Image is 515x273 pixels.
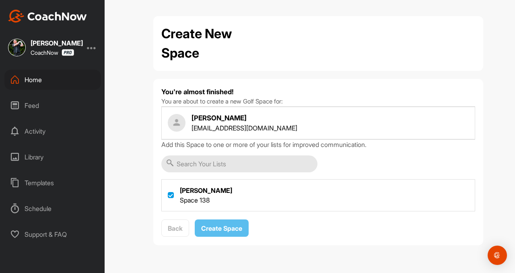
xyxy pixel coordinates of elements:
[168,224,183,232] span: Back
[161,24,270,63] h2: Create New Space
[161,140,475,149] p: Add this Space to one or more of your lists for improved communication.
[195,219,249,237] button: Create Space
[4,173,101,193] div: Templates
[192,113,297,123] h4: [PERSON_NAME]
[161,219,189,237] button: Back
[4,199,101,219] div: Schedule
[488,246,507,265] div: Open Intercom Messenger
[4,147,101,167] div: Library
[31,49,74,56] div: CoachNow
[201,224,242,232] span: Create Space
[161,155,317,172] input: Search Your Lists
[4,70,101,90] div: Home
[161,97,475,106] p: You are about to create a new Golf Space for:
[8,10,87,23] img: CoachNow
[4,121,101,141] div: Activity
[161,87,475,97] h4: You're almost finished!
[168,114,185,132] img: user
[4,224,101,244] div: Support & FAQ
[8,39,26,56] img: square_f30353d6bfbd131f7e02b8828cb66686.jpg
[62,49,74,56] img: CoachNow Pro
[192,123,297,133] p: [EMAIL_ADDRESS][DOMAIN_NAME]
[4,95,101,116] div: Feed
[31,40,83,46] div: [PERSON_NAME]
